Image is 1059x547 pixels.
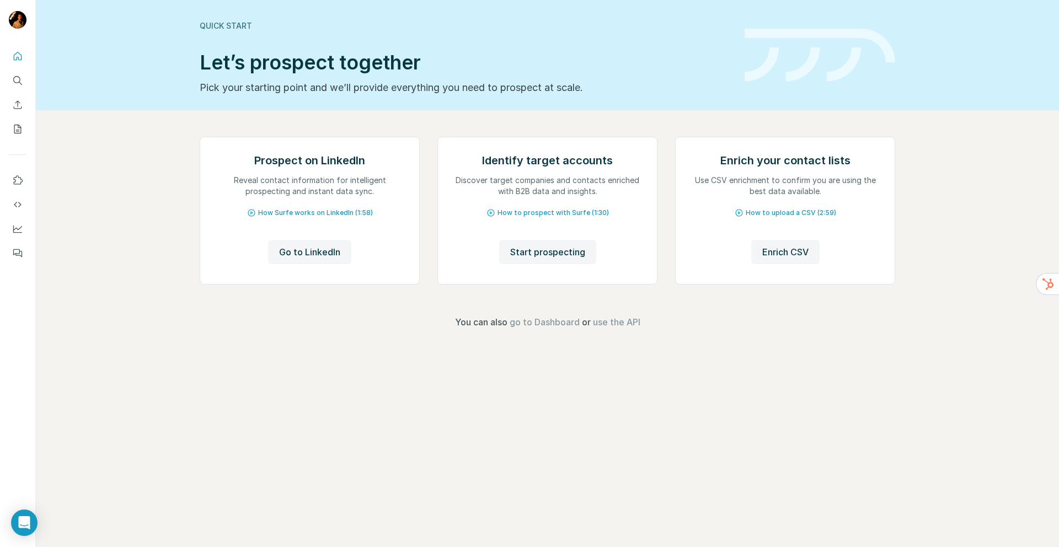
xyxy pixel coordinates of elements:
img: banner [745,29,895,82]
span: How Surfe works on LinkedIn (1:58) [258,208,373,218]
h1: Let’s prospect together [200,51,731,73]
button: Enrich CSV [9,95,26,115]
span: Enrich CSV [762,245,809,259]
img: Avatar [9,11,26,29]
h2: Prospect on LinkedIn [254,153,365,168]
button: Use Surfe API [9,195,26,214]
span: How to upload a CSV (2:59) [746,208,836,218]
button: Go to LinkedIn [268,240,351,264]
button: go to Dashboard [510,315,580,329]
button: Quick start [9,46,26,66]
p: Use CSV enrichment to confirm you are using the best data available. [687,175,884,197]
h2: Enrich your contact lists [720,153,851,168]
span: Start prospecting [510,245,585,259]
span: Go to LinkedIn [279,245,340,259]
span: How to prospect with Surfe (1:30) [498,208,609,218]
button: Search [9,71,26,90]
button: Use Surfe on LinkedIn [9,170,26,190]
div: Open Intercom Messenger [11,510,38,536]
button: use the API [593,315,640,329]
p: Discover target companies and contacts enriched with B2B data and insights. [449,175,646,197]
span: You can also [455,315,507,329]
button: Start prospecting [499,240,596,264]
span: or [582,315,591,329]
button: My lists [9,119,26,139]
button: Dashboard [9,219,26,239]
button: Feedback [9,243,26,263]
button: Enrich CSV [751,240,820,264]
h2: Identify target accounts [482,153,613,168]
div: Quick start [200,20,731,31]
p: Reveal contact information for intelligent prospecting and instant data sync. [211,175,408,197]
p: Pick your starting point and we’ll provide everything you need to prospect at scale. [200,80,731,95]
